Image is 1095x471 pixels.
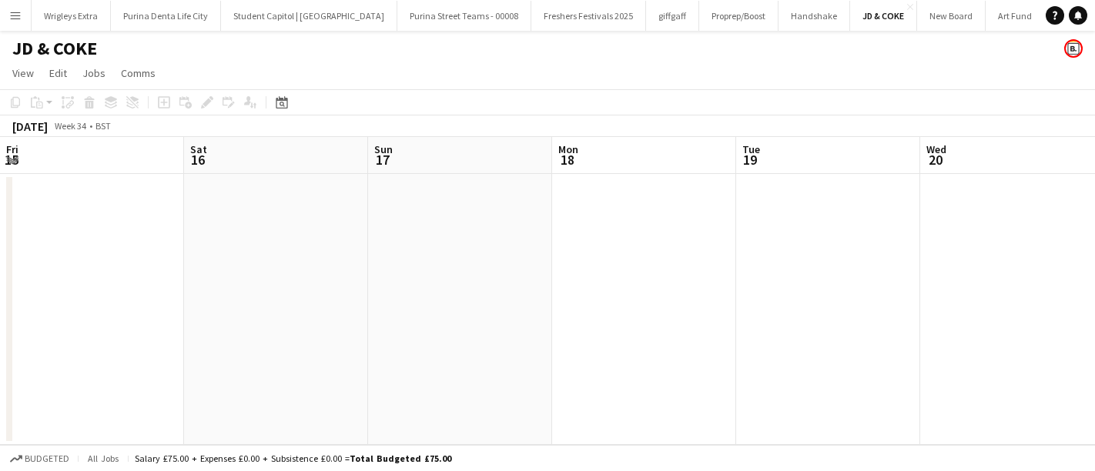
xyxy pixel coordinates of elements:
[372,151,393,169] span: 17
[926,142,946,156] span: Wed
[1064,39,1083,58] app-user-avatar: Bounce Activations Ltd
[397,1,531,31] button: Purina Street Teams - 00008
[350,453,451,464] span: Total Budgeted £75.00
[742,142,760,156] span: Tue
[121,66,156,80] span: Comms
[699,1,779,31] button: Proprep/Boost
[111,1,221,31] button: Purina Denta Life City
[374,142,393,156] span: Sun
[76,63,112,83] a: Jobs
[25,453,69,464] span: Budgeted
[85,453,122,464] span: All jobs
[740,151,760,169] span: 19
[531,1,646,31] button: Freshers Festivals 2025
[12,66,34,80] span: View
[115,63,162,83] a: Comms
[986,1,1045,31] button: Art Fund
[917,1,986,31] button: New Board
[32,1,111,31] button: Wrigleys Extra
[135,453,451,464] div: Salary £75.00 + Expenses £0.00 + Subsistence £0.00 =
[779,1,850,31] button: Handshake
[82,66,105,80] span: Jobs
[43,63,73,83] a: Edit
[221,1,397,31] button: Student Capitol | [GEOGRAPHIC_DATA]
[12,119,48,134] div: [DATE]
[12,37,97,60] h1: JD & COKE
[4,151,18,169] span: 15
[850,1,917,31] button: JD & COKE
[6,63,40,83] a: View
[556,151,578,169] span: 18
[95,120,111,132] div: BST
[924,151,946,169] span: 20
[646,1,699,31] button: giffgaff
[188,151,207,169] span: 16
[558,142,578,156] span: Mon
[8,450,72,467] button: Budgeted
[51,120,89,132] span: Week 34
[6,142,18,156] span: Fri
[49,66,67,80] span: Edit
[190,142,207,156] span: Sat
